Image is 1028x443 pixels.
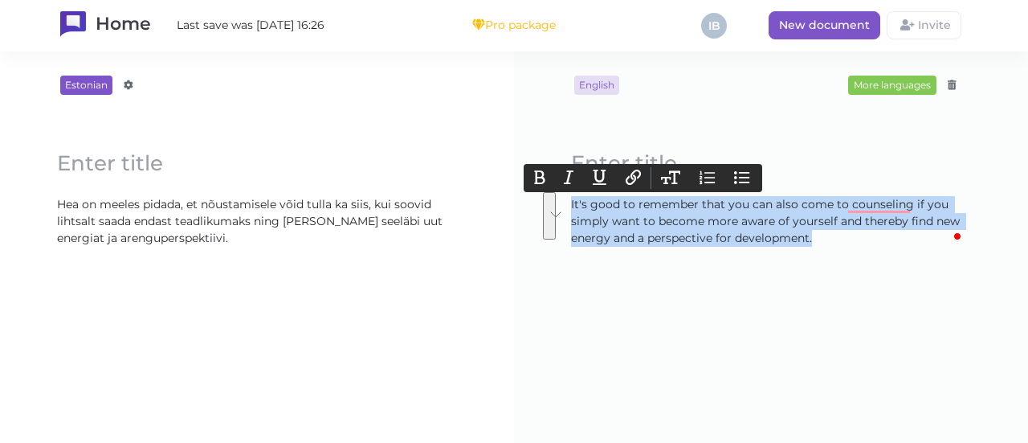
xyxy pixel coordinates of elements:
[60,11,151,39] a: Home
[472,18,556,32] div: Pro package
[701,13,727,39] div: IB
[60,11,86,37] img: TranslateWise logo
[574,76,619,95] span: English
[96,11,151,39] h1: Home
[49,191,465,252] content: Hea on meeles pidada, et nõustamisele võid tulla ka siis, kui soovid lihtsalt saada endast teadli...
[60,76,112,95] span: Estonian
[848,76,936,95] div: More languages
[779,18,870,32] span: New document
[769,11,880,39] a: New document
[918,18,951,32] span: Invite
[563,191,979,252] content: To enrich screen reader interactions, please activate Accessibility in Grammarly extension settings
[177,17,324,34] span: Last save was [DATE] 16:26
